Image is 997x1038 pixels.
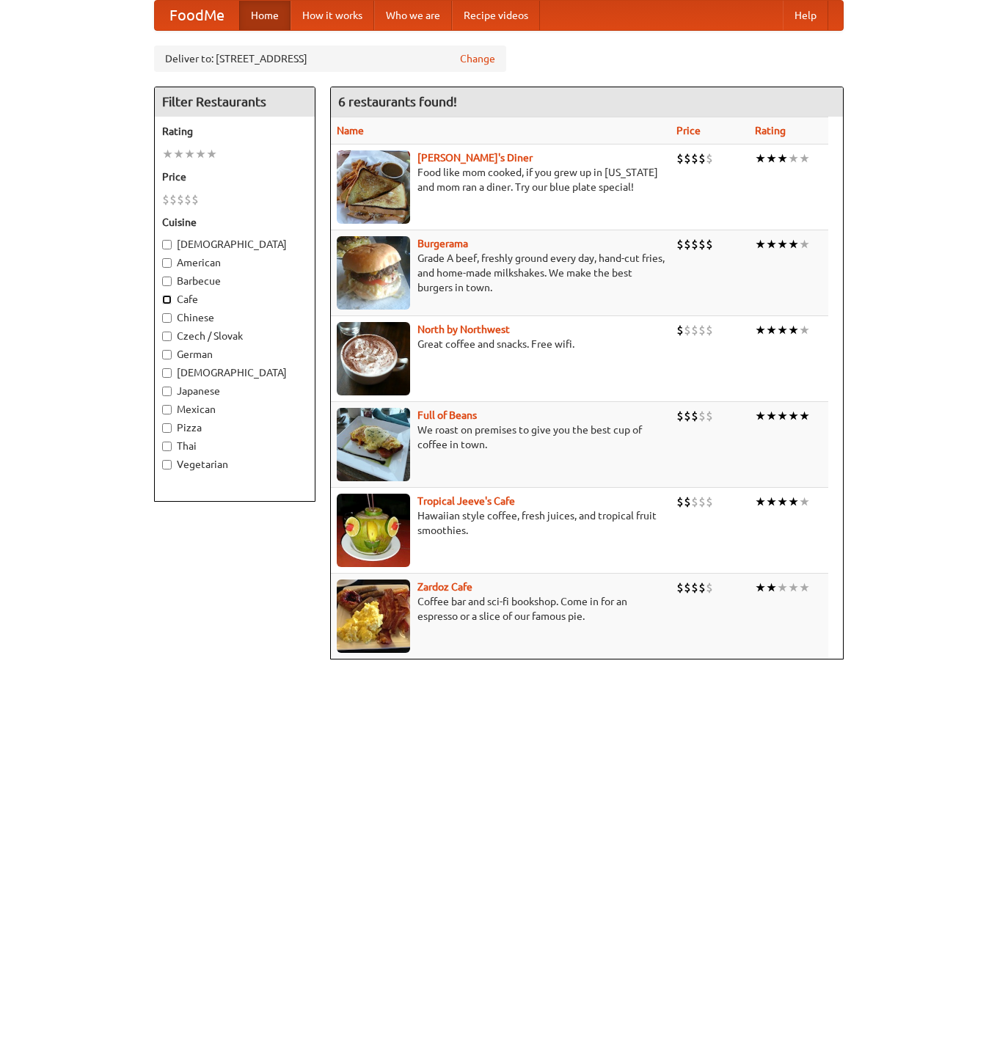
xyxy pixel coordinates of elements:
[691,408,698,424] li: $
[676,150,684,167] li: $
[676,322,684,338] li: $
[799,322,810,338] li: ★
[162,384,307,398] label: Japanese
[417,238,468,249] a: Burgerama
[417,152,533,164] a: [PERSON_NAME]'s Diner
[337,251,665,295] p: Grade A beef, freshly ground every day, hand-cut fries, and home-made milkshakes. We make the bes...
[706,408,713,424] li: $
[162,258,172,268] input: American
[162,292,307,307] label: Cafe
[799,494,810,510] li: ★
[676,494,684,510] li: $
[755,150,766,167] li: ★
[676,408,684,424] li: $
[777,236,788,252] li: ★
[162,423,172,433] input: Pizza
[766,322,777,338] li: ★
[162,368,172,378] input: [DEMOGRAPHIC_DATA]
[766,494,777,510] li: ★
[162,439,307,453] label: Thai
[777,408,788,424] li: ★
[177,191,184,208] li: $
[162,169,307,184] h5: Price
[162,350,172,359] input: German
[788,580,799,596] li: ★
[337,580,410,653] img: zardoz.jpg
[417,581,472,593] a: Zardoz Cafe
[162,457,307,472] label: Vegetarian
[460,51,495,66] a: Change
[162,237,307,252] label: [DEMOGRAPHIC_DATA]
[706,150,713,167] li: $
[755,125,786,136] a: Rating
[684,236,691,252] li: $
[777,494,788,510] li: ★
[706,494,713,510] li: $
[684,150,691,167] li: $
[337,337,665,351] p: Great coffee and snacks. Free wifi.
[691,236,698,252] li: $
[452,1,540,30] a: Recipe videos
[706,580,713,596] li: $
[162,255,307,270] label: American
[766,150,777,167] li: ★
[799,150,810,167] li: ★
[162,442,172,451] input: Thai
[337,165,665,194] p: Food like mom cooked, if you grew up in [US_STATE] and mom ran a diner. Try our blue plate special!
[337,322,410,395] img: north.jpg
[417,324,510,335] b: North by Northwest
[799,236,810,252] li: ★
[691,150,698,167] li: $
[337,508,665,538] p: Hawaiian style coffee, fresh juices, and tropical fruit smoothies.
[676,236,684,252] li: $
[766,408,777,424] li: ★
[337,494,410,567] img: jeeves.jpg
[755,408,766,424] li: ★
[777,322,788,338] li: ★
[698,150,706,167] li: $
[162,329,307,343] label: Czech / Slovak
[337,236,410,310] img: burgerama.jpg
[155,87,315,117] h4: Filter Restaurants
[162,313,172,323] input: Chinese
[206,146,217,162] li: ★
[788,408,799,424] li: ★
[755,322,766,338] li: ★
[162,460,172,469] input: Vegetarian
[162,402,307,417] label: Mexican
[162,274,307,288] label: Barbecue
[684,494,691,510] li: $
[184,191,191,208] li: $
[162,405,172,414] input: Mexican
[154,45,506,72] div: Deliver to: [STREET_ADDRESS]
[783,1,828,30] a: Help
[698,494,706,510] li: $
[239,1,291,30] a: Home
[338,95,457,109] ng-pluralize: 6 restaurants found!
[799,580,810,596] li: ★
[162,387,172,396] input: Japanese
[417,409,477,421] a: Full of Beans
[417,495,515,507] a: Tropical Jeeve's Cafe
[777,150,788,167] li: ★
[337,408,410,481] img: beans.jpg
[162,240,172,249] input: [DEMOGRAPHIC_DATA]
[162,277,172,286] input: Barbecue
[374,1,452,30] a: Who we are
[337,594,665,624] p: Coffee bar and sci-fi bookshop. Come in for an espresso or a slice of our famous pie.
[337,125,364,136] a: Name
[162,332,172,341] input: Czech / Slovak
[337,150,410,224] img: sallys.jpg
[173,146,184,162] li: ★
[169,191,177,208] li: $
[755,236,766,252] li: ★
[788,322,799,338] li: ★
[766,580,777,596] li: ★
[162,215,307,230] h5: Cuisine
[691,322,698,338] li: $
